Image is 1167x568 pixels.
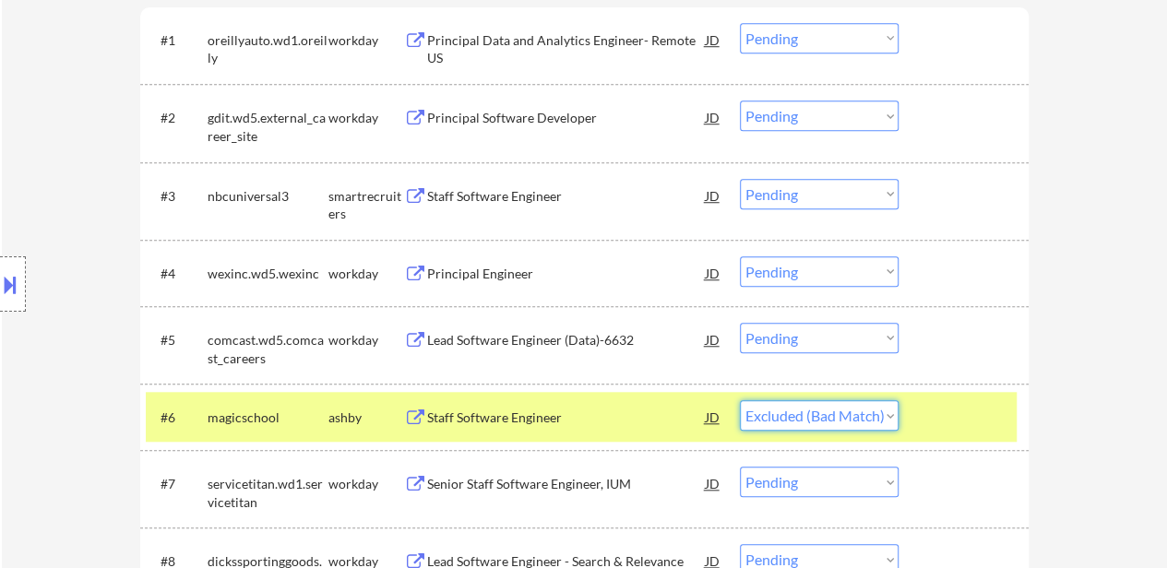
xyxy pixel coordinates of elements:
div: JD [704,179,722,212]
div: workday [328,331,404,349]
div: workday [328,265,404,283]
div: JD [704,256,722,290]
div: JD [704,467,722,500]
div: JD [704,23,722,56]
div: #7 [161,475,193,493]
div: ashby [328,408,404,427]
div: #1 [161,31,193,50]
div: workday [328,31,404,50]
div: workday [328,475,404,493]
div: smartrecruiters [328,187,404,223]
div: gdit.wd5.external_career_site [208,109,328,145]
div: JD [704,323,722,356]
div: servicetitan.wd1.servicetitan [208,475,328,511]
div: Principal Engineer [427,265,706,283]
div: workday [328,109,404,127]
div: Principal Data and Analytics Engineer- Remote US [427,31,706,67]
div: #2 [161,109,193,127]
div: Principal Software Developer [427,109,706,127]
div: JD [704,101,722,134]
div: Staff Software Engineer [427,187,706,206]
div: Lead Software Engineer (Data)-6632 [427,331,706,349]
div: JD [704,400,722,433]
div: Senior Staff Software Engineer, IUM [427,475,706,493]
div: oreillyauto.wd1.oreilly [208,31,328,67]
div: Staff Software Engineer [427,408,706,427]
